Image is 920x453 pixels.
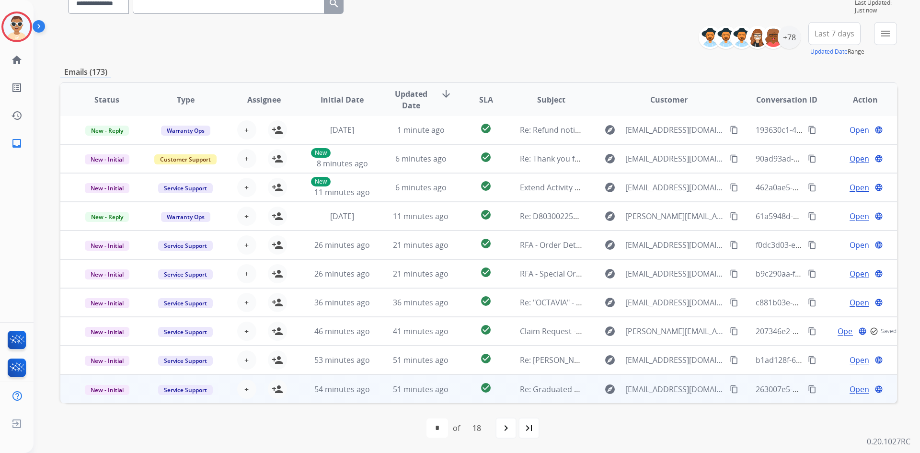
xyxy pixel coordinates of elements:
mat-icon: language [874,385,883,394]
span: Warranty Ops [161,126,210,136]
span: Service Support [158,183,213,193]
span: 207346e2-d21f-4bab-a4c6-f4f1bfa40d99 [756,326,897,337]
span: Last 7 days [815,32,854,35]
span: 51 minutes ago [393,384,448,395]
mat-icon: last_page [523,422,535,434]
mat-icon: check_circle [480,209,492,221]
mat-icon: explore [604,325,616,337]
mat-icon: language [874,269,883,278]
span: [EMAIL_ADDRESS][DOMAIN_NAME] [625,124,724,136]
span: 21 minutes ago [393,240,448,250]
span: Extend Activity Notification [520,182,617,193]
mat-icon: check_circle [480,324,492,336]
mat-icon: language [874,126,883,134]
span: [PERSON_NAME][EMAIL_ADDRESS][DOMAIN_NAME] [625,210,724,222]
span: [EMAIL_ADDRESS][DOMAIN_NAME] [625,182,724,193]
span: [EMAIL_ADDRESS][DOMAIN_NAME] [625,354,724,366]
mat-icon: content_copy [730,298,738,307]
button: + [237,149,256,168]
span: Status [94,94,119,105]
span: [DATE] [330,125,354,135]
div: +78 [778,26,801,49]
mat-icon: content_copy [808,298,816,307]
button: + [237,380,256,399]
mat-icon: language [874,212,883,221]
mat-icon: check_circle [480,382,492,394]
span: New - Initial [85,327,129,337]
span: Service Support [158,356,213,366]
div: of [453,422,460,434]
mat-icon: person_add [272,210,283,222]
span: 6 minutes ago [395,182,447,193]
span: 36 minutes ago [314,297,370,308]
span: Service Support [158,385,213,395]
mat-icon: home [11,54,23,66]
mat-icon: content_copy [808,154,816,163]
span: Range [810,47,864,56]
mat-icon: person_add [272,325,283,337]
button: + [237,120,256,139]
mat-icon: navigate_next [500,422,512,434]
mat-icon: content_copy [808,269,816,278]
mat-icon: explore [604,210,616,222]
span: Re: Refund notification [520,125,602,135]
span: + [244,153,249,164]
mat-icon: explore [604,268,616,279]
span: b9c290aa-fa00-445a-8a0c-b8c2d284df19 [756,268,900,279]
span: Updated Date [390,88,433,111]
mat-icon: check_circle [480,353,492,364]
mat-icon: explore [604,383,616,395]
span: 11 minutes ago [393,211,448,221]
mat-icon: check_circle [480,123,492,134]
span: 41 minutes ago [393,326,448,337]
span: Re: D80300225142005230 [520,211,612,221]
span: Service Support [158,327,213,337]
span: Service Support [158,269,213,279]
button: + [237,264,256,283]
span: New - Initial [85,385,129,395]
span: 263007e5-2820-4beb-ac3e-84d45eff9656 [756,384,901,395]
span: Open [838,325,857,337]
mat-icon: language [874,298,883,307]
span: 54 minutes ago [314,384,370,395]
mat-icon: language [858,327,867,336]
span: + [244,297,249,308]
mat-icon: explore [604,297,616,308]
mat-icon: explore [604,182,616,193]
span: Open [850,124,869,136]
button: Last 7 days [808,22,861,45]
span: SLA [479,94,493,105]
span: 36 minutes ago [393,297,448,308]
span: Service Support [158,241,213,251]
span: Saved [881,327,897,335]
span: [EMAIL_ADDRESS][DOMAIN_NAME] [625,383,724,395]
span: 1 minute ago [397,125,445,135]
span: + [244,325,249,337]
span: Open [850,210,869,222]
span: [EMAIL_ADDRESS][DOMAIN_NAME] [625,153,724,164]
mat-icon: inbox [11,138,23,149]
span: Open [850,182,869,193]
span: Open [850,383,869,395]
mat-icon: language [874,183,883,192]
mat-icon: content_copy [730,212,738,221]
span: [DATE] [330,211,354,221]
span: 26 minutes ago [314,268,370,279]
span: 90ad93ad-d0bb-4731-991c-df96fcc35fa3 [756,153,899,164]
span: New - Initial [85,298,129,308]
p: Emails (173) [60,66,111,78]
mat-icon: person_add [272,124,283,136]
span: 8 minutes ago [317,158,368,169]
mat-icon: content_copy [808,327,816,336]
span: New - Initial [85,269,129,279]
mat-icon: content_copy [808,356,816,364]
span: Subject [537,94,565,105]
mat-icon: menu [880,28,891,39]
span: Re: Thank you for protecting your SOLE Fitness product [520,153,720,164]
button: + [237,178,256,197]
span: [PERSON_NAME][EMAIL_ADDRESS][DOMAIN_NAME] [625,325,724,337]
mat-icon: content_copy [730,126,738,134]
span: Type [177,94,195,105]
span: + [244,182,249,193]
span: New - Initial [85,356,129,366]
